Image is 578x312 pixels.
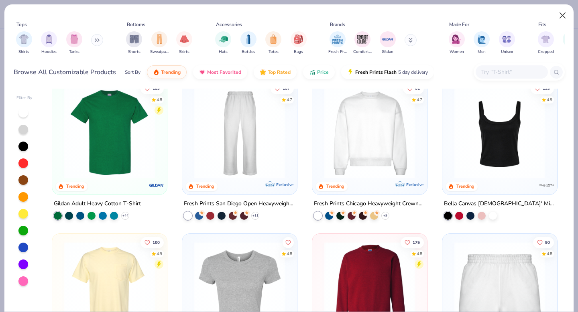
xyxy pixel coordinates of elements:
span: Hats [219,49,228,55]
div: filter for Hats [215,31,231,55]
span: Cropped [538,49,554,55]
img: Gildan Image [382,33,394,45]
button: Like [403,83,424,94]
img: Gildan logo [149,177,165,193]
button: filter button [215,31,231,55]
div: Browse All Customizable Products [14,67,116,77]
img: Men Image [477,34,486,44]
button: filter button [41,31,57,55]
img: 1358499d-a160-429c-9f1e-ad7a3dc244c9 [320,87,419,178]
div: filter for Gildan [380,31,396,55]
button: filter button [66,31,82,55]
span: 61 [415,86,420,90]
img: Bags Image [294,34,303,44]
img: df5250ff-6f61-4206-a12c-24931b20f13c [190,87,289,178]
span: 167 [283,86,290,90]
div: Fresh Prints San Diego Open Heavyweight Sweatpants [184,199,295,209]
img: TopRated.gif [260,69,266,75]
span: Unisex [501,49,513,55]
input: Try "T-Shirt" [480,67,542,77]
div: Fits [538,21,546,28]
button: filter button [265,31,281,55]
button: filter button [353,31,372,55]
div: Filter By [16,95,33,101]
div: filter for Men [474,31,490,55]
button: filter button [176,31,192,55]
span: 90 [545,241,550,245]
img: most_fav.gif [199,69,206,75]
span: Fresh Prints [328,49,347,55]
button: filter button [499,31,515,55]
div: Sort By [125,69,140,76]
button: filter button [150,31,169,55]
div: filter for Tanks [66,31,82,55]
button: filter button [16,31,32,55]
button: filter button [474,31,490,55]
img: flash.gif [347,69,354,75]
button: Like [141,83,164,94]
img: Shirts Image [19,34,28,44]
button: Fresh Prints Flash5 day delivery [341,65,434,79]
button: filter button [240,31,256,55]
span: Gildan [382,49,393,55]
span: Totes [269,49,279,55]
img: Hats Image [219,34,228,44]
span: + 11 [252,213,258,218]
img: cab69ba6-afd8-400d-8e2e-70f011a551d3 [289,87,388,178]
div: filter for Women [449,31,465,55]
button: Like [283,237,294,248]
div: 4.8 [287,251,292,257]
button: filter button [449,31,465,55]
div: Bella Canvas [DEMOGRAPHIC_DATA]' Micro Ribbed Scoop Tank [444,199,556,209]
span: Women [450,49,464,55]
div: 4.7 [417,97,422,103]
button: Like [271,83,294,94]
div: 4.9 [547,97,552,103]
img: Shorts Image [130,34,139,44]
span: Most Favorited [207,69,241,75]
button: Trending [147,65,187,79]
span: Men [478,49,486,55]
img: Comfort Colors Image [356,33,368,45]
div: Tops [16,21,27,28]
button: Like [533,237,554,248]
span: Shirts [18,49,29,55]
div: 4.7 [287,97,292,103]
div: 4.8 [417,251,422,257]
span: Skirts [179,49,189,55]
div: 4.8 [547,251,552,257]
button: Price [303,65,335,79]
div: Made For [449,21,469,28]
button: filter button [126,31,142,55]
div: filter for Bags [291,31,307,55]
img: 9145e166-e82d-49ae-94f7-186c20e691c9 [419,87,517,178]
span: + 44 [122,213,128,218]
span: 100 [153,241,160,245]
span: Top Rated [268,69,291,75]
div: filter for Hoodies [41,31,57,55]
button: Most Favorited [193,65,247,79]
div: Brands [330,21,345,28]
span: 129 [543,86,550,90]
img: Skirts Image [180,34,189,44]
span: Fresh Prints Flash [355,69,397,75]
div: filter for Sweatpants [150,31,169,55]
button: Like [401,237,424,248]
div: filter for Bottles [240,31,256,55]
img: trending.gif [153,69,159,75]
img: Sweatpants Image [155,34,164,44]
span: Comfort Colors [353,49,372,55]
div: filter for Totes [265,31,281,55]
img: Unisex Image [502,34,511,44]
span: + 9 [383,213,387,218]
div: filter for Comfort Colors [353,31,372,55]
button: filter button [538,31,554,55]
button: Top Rated [254,65,297,79]
div: filter for Skirts [176,31,192,55]
button: filter button [291,31,307,55]
button: Like [531,83,554,94]
span: Exclusive [276,182,293,187]
div: filter for Shorts [126,31,142,55]
img: db319196-8705-402d-8b46-62aaa07ed94f [60,87,159,178]
button: Close [555,8,570,23]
